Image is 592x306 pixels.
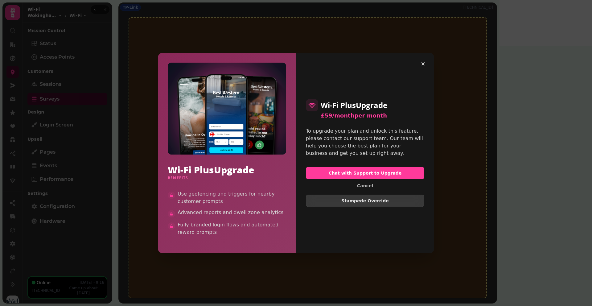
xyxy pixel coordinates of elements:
[357,184,373,188] span: Cancel
[168,164,286,176] h2: Wi-Fi Plus Upgrade
[311,199,419,203] span: Stampede Override
[168,176,286,180] h3: Benefits
[306,167,424,179] button: Chat with Support to Upgrade
[321,111,424,120] div: £59/month per month
[178,221,286,236] span: Fully branded login flows and automated reward prompts
[178,209,286,216] span: Advanced reports and dwell zone analytics
[306,195,424,207] button: Stampede Override
[306,127,424,157] div: To upgrade your plan and unlock this feature, please contact our support team. Our team will help...
[311,171,419,175] span: Chat with Support to Upgrade
[306,99,424,111] h2: Wi-Fi Plus Upgrade
[178,190,286,205] span: Use geofencing and triggers for nearby customer prompts
[352,182,378,190] button: Cancel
